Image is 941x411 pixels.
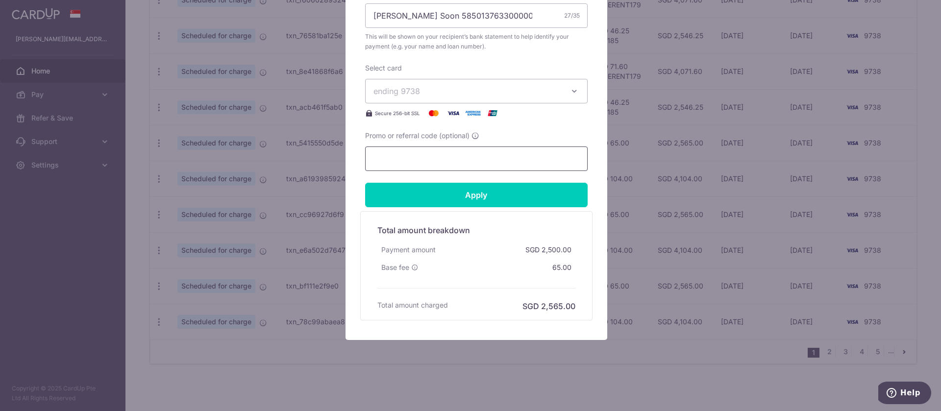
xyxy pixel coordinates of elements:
[878,382,931,406] iframe: Opens a widget where you can find more information
[463,107,483,119] img: American Express
[564,11,580,21] div: 27/35
[365,63,402,73] label: Select card
[365,32,588,51] span: This will be shown on your recipient’s bank statement to help identify your payment (e.g. your na...
[548,259,575,276] div: 65.00
[522,300,575,312] h6: SGD 2,565.00
[521,241,575,259] div: SGD 2,500.00
[424,107,444,119] img: Mastercard
[444,107,463,119] img: Visa
[377,241,440,259] div: Payment amount
[381,263,409,272] span: Base fee
[373,86,420,96] span: ending 9738
[365,131,470,141] span: Promo or referral code (optional)
[375,109,420,117] span: Secure 256-bit SSL
[365,79,588,103] button: ending 9738
[483,107,502,119] img: UnionPay
[377,300,448,310] h6: Total amount charged
[365,183,588,207] input: Apply
[377,224,575,236] h5: Total amount breakdown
